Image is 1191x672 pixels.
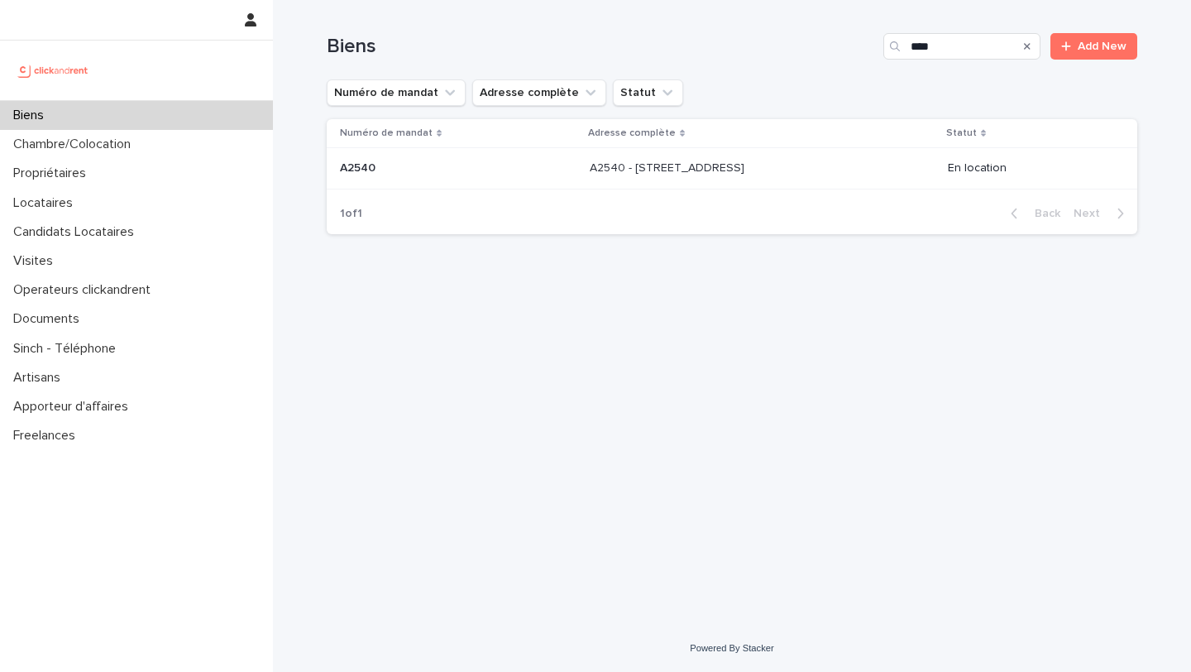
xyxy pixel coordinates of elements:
[472,79,606,106] button: Adresse complète
[690,643,773,653] a: Powered By Stacker
[7,399,141,415] p: Apporteur d'affaires
[327,194,375,234] p: 1 of 1
[7,341,129,357] p: Sinch - Téléphone
[1050,33,1137,60] a: Add New
[7,108,57,123] p: Biens
[1074,208,1110,219] span: Next
[1067,206,1137,221] button: Next
[948,161,1111,175] p: En location
[7,370,74,386] p: Artisans
[590,158,748,175] p: A2540 - [STREET_ADDRESS]
[340,124,433,142] p: Numéro de mandat
[7,137,144,152] p: Chambre/Colocation
[13,54,93,87] img: UCB0brd3T0yccxBKYDjQ
[7,253,66,269] p: Visites
[1025,208,1060,219] span: Back
[7,195,86,211] p: Locataires
[327,35,877,59] h1: Biens
[588,124,676,142] p: Adresse complète
[7,282,164,298] p: Operateurs clickandrent
[7,311,93,327] p: Documents
[883,33,1040,60] input: Search
[7,428,88,444] p: Freelances
[946,124,977,142] p: Statut
[997,206,1067,221] button: Back
[327,79,466,106] button: Numéro de mandat
[340,158,379,175] p: A2540
[327,148,1137,190] tr: A2540A2540 A2540 - [STREET_ADDRESS]A2540 - [STREET_ADDRESS] En location
[1078,41,1126,52] span: Add New
[7,166,99,181] p: Propriétaires
[7,224,147,240] p: Candidats Locataires
[613,79,683,106] button: Statut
